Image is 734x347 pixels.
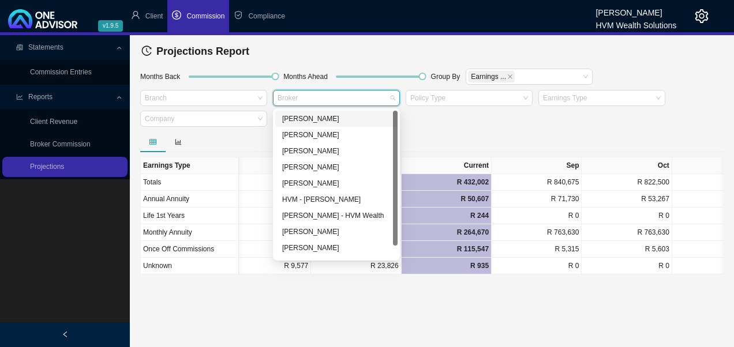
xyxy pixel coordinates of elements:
div: Group By [428,71,463,87]
span: bar-chart [175,138,182,145]
td: R 5,315 [492,241,582,258]
div: Renier Van Rooyen [275,256,398,272]
td: Monthly Annuity [141,224,239,241]
th: Sep [492,157,582,174]
span: left [62,331,69,338]
div: Months Back [137,71,183,87]
td: R 763,630 [492,224,582,241]
td: R 432,002 [402,174,492,191]
span: close [507,74,513,80]
div: Months Ahead [280,71,331,87]
a: Client Revenue [30,118,77,126]
td: Totals [141,174,239,191]
td: R 822,500 [582,174,672,191]
td: R 2,321 [221,208,311,224]
div: [PERSON_NAME] [282,113,391,125]
span: table [149,138,156,145]
div: Wesley Bowman [275,111,398,127]
div: HVM Wealth Solutions [596,16,676,28]
span: history [141,46,152,56]
a: Broker Commission [30,140,91,148]
span: dollar [172,10,181,20]
span: safety [234,10,243,20]
span: setting [695,9,709,23]
span: reconciliation [16,44,23,51]
td: R 770,228 [221,224,311,241]
a: Projections [30,163,64,171]
div: Chanel Francis [275,159,398,175]
th: Oct [582,157,672,174]
td: R 115,547 [402,241,492,258]
td: R 935 [402,258,492,274]
div: [PERSON_NAME] [282,161,391,173]
td: R 5,603 [582,241,672,258]
td: R 840,675 [492,174,582,191]
div: [PERSON_NAME] [282,145,391,157]
div: [PERSON_NAME] [282,129,391,141]
span: user [131,10,140,20]
td: Life 1st Years [141,208,239,224]
td: R 0 [492,208,582,224]
div: HVM - [PERSON_NAME] [282,194,391,205]
span: Reports [28,93,53,101]
td: R 244 [402,208,492,224]
div: Dalton Hartley [275,175,398,191]
span: Earnings ... [471,71,506,82]
span: Client [145,12,163,20]
div: Bronwyn Desplace - HVM Wealth [275,208,398,224]
div: [PERSON_NAME] - HVM Wealth [282,210,391,221]
td: R 0 [582,208,672,224]
span: v1.9.5 [98,20,123,32]
span: Compliance [248,12,284,20]
td: Once Off Commissions [141,241,239,258]
div: [PERSON_NAME] [282,226,391,237]
span: Statements [28,43,63,51]
td: R 23,826 [311,258,401,274]
span: Earnings Type [468,71,515,82]
span: line-chart [16,93,23,100]
td: R 763,630 [582,224,672,241]
div: Bronwyn Desplace [275,143,398,159]
img: 2df55531c6924b55f21c4cf5d4484680-logo-light.svg [8,9,77,28]
div: Cheryl-Anne Chislett [275,127,398,143]
td: R 0 [582,258,672,274]
th: Current [402,157,492,174]
td: R 954,346 [221,174,311,191]
th: Earnings Type [141,157,239,174]
td: R 68,410 [221,241,311,258]
td: R 9,577 [221,258,311,274]
th: Jun [221,157,311,174]
div: [PERSON_NAME] [282,242,391,254]
td: R 53,267 [582,191,672,208]
div: [PERSON_NAME] [596,3,676,16]
td: R 0 [492,258,582,274]
div: Carla Roodt [275,240,398,256]
td: R 264,670 [402,224,492,241]
a: Commission Entries [30,68,92,76]
td: R 103,812 [221,191,311,208]
span: Commission [186,12,224,20]
td: R 71,730 [492,191,582,208]
td: Annual Annuity [141,191,239,208]
div: HVM - Wesley Bowman [275,191,398,208]
td: Unknown [141,258,239,274]
div: [PERSON_NAME] [282,178,391,189]
span: Projections Report [156,46,249,57]
div: Darryn Purtell [275,224,398,240]
td: R 50,607 [402,191,492,208]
